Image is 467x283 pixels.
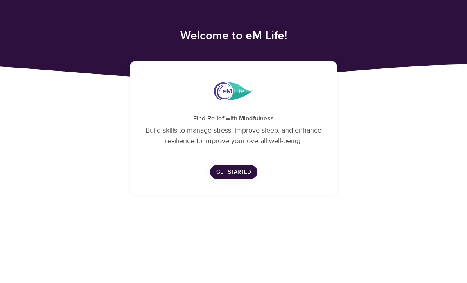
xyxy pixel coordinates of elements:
[210,165,257,179] button: Get Started
[140,115,327,123] h5: Find Relief with Mindfulness
[214,82,253,100] img: eMindful_logo.png
[216,167,251,177] span: Get Started
[20,28,447,43] h4: Welcome to eM Life!
[140,125,327,146] p: Build skills to manage stress, improve sleep, and enhance resilience to improve your overall well...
